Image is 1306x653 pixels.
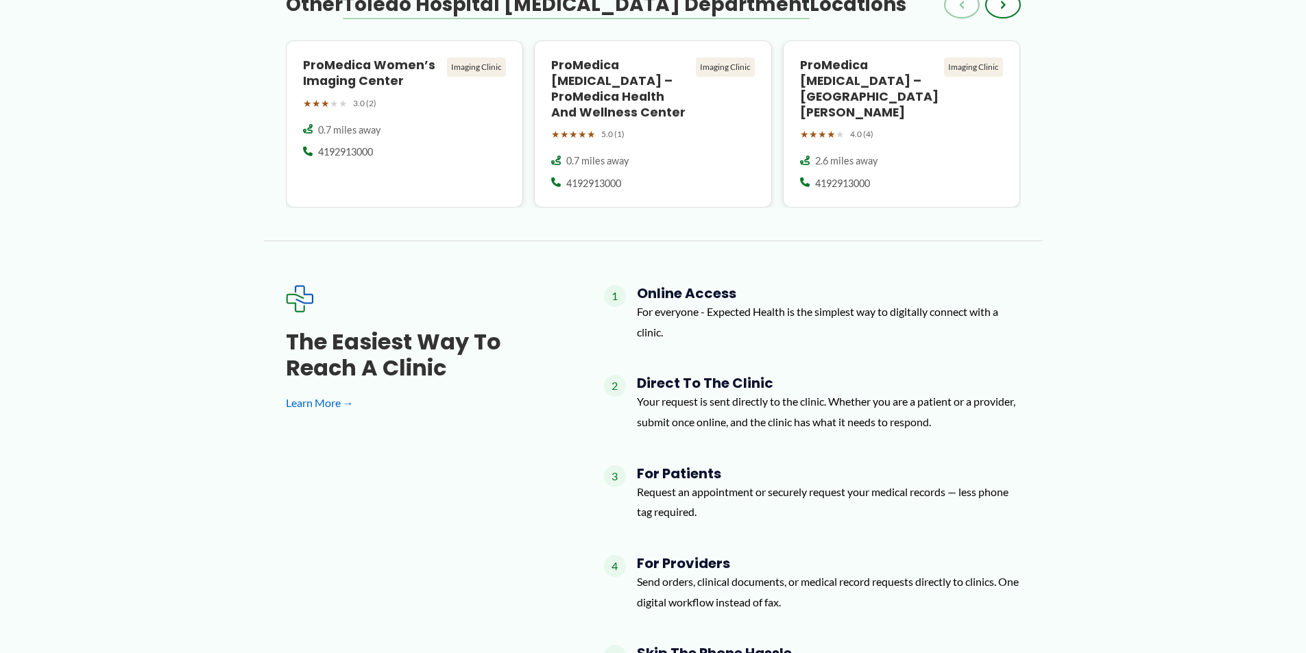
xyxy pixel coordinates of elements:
span: ★ [818,125,827,143]
h4: For Patients [637,465,1021,482]
span: 4192913000 [566,177,621,190]
span: 1 [604,285,626,307]
p: Request an appointment or securely request your medical records — less phone tag required. [637,482,1021,522]
h4: ProMedica Women’s Imaging Center [303,58,442,89]
h4: For Providers [637,555,1021,571]
span: 3.0 (2) [353,96,376,111]
div: Imaging Clinic [944,58,1003,77]
span: ★ [827,125,836,143]
span: ★ [578,125,587,143]
span: ★ [321,95,330,112]
a: ProMedica Women’s Imaging Center Imaging Clinic ★★★★★ 3.0 (2) 0.7 miles away 4192913000 [286,40,524,208]
span: 0.7 miles away [318,123,380,137]
h4: ProMedica [MEDICAL_DATA] – ProMedica Health and Wellness Center [551,58,690,120]
span: 5.0 (1) [601,127,625,142]
span: 2 [604,375,626,397]
span: 2.6 miles away [815,154,878,168]
h3: The Easiest Way to Reach a Clinic [286,329,560,382]
div: Imaging Clinic [447,58,506,77]
h4: ProMedica [MEDICAL_DATA] – [GEOGRAPHIC_DATA][PERSON_NAME] [800,58,939,120]
span: ★ [587,125,596,143]
span: 3 [604,465,626,487]
p: Your request is sent directly to the clinic. Whether you are a patient or a provider, submit once... [637,391,1021,432]
span: ★ [800,125,809,143]
a: ProMedica [MEDICAL_DATA] – [GEOGRAPHIC_DATA][PERSON_NAME] Imaging Clinic ★★★★★ 4.0 (4) 2.6 miles ... [783,40,1021,208]
span: 0.7 miles away [566,154,629,168]
span: 4.0 (4) [850,127,873,142]
div: Imaging Clinic [696,58,755,77]
span: 4192913000 [815,177,870,190]
span: ★ [551,125,560,143]
span: ★ [303,95,312,112]
span: ★ [809,125,818,143]
h4: Direct to the Clinic [637,375,1021,391]
span: 4192913000 [318,145,373,159]
span: ★ [560,125,569,143]
a: ProMedica [MEDICAL_DATA] – ProMedica Health and Wellness Center Imaging Clinic ★★★★★ 5.0 (1) 0.7 ... [534,40,772,208]
span: ★ [339,95,348,112]
img: Expected Healthcare Logo [286,285,313,312]
a: Learn More → [286,393,560,413]
p: For everyone - Expected Health is the simplest way to digitally connect with a clinic. [637,301,1021,342]
span: ★ [330,95,339,112]
span: ★ [836,125,845,143]
span: ★ [312,95,321,112]
span: 4 [604,555,626,577]
span: ★ [569,125,578,143]
p: Send orders, clinical documents, or medical record requests directly to clinics. One digital work... [637,571,1021,612]
h4: Online Access [637,285,1021,301]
